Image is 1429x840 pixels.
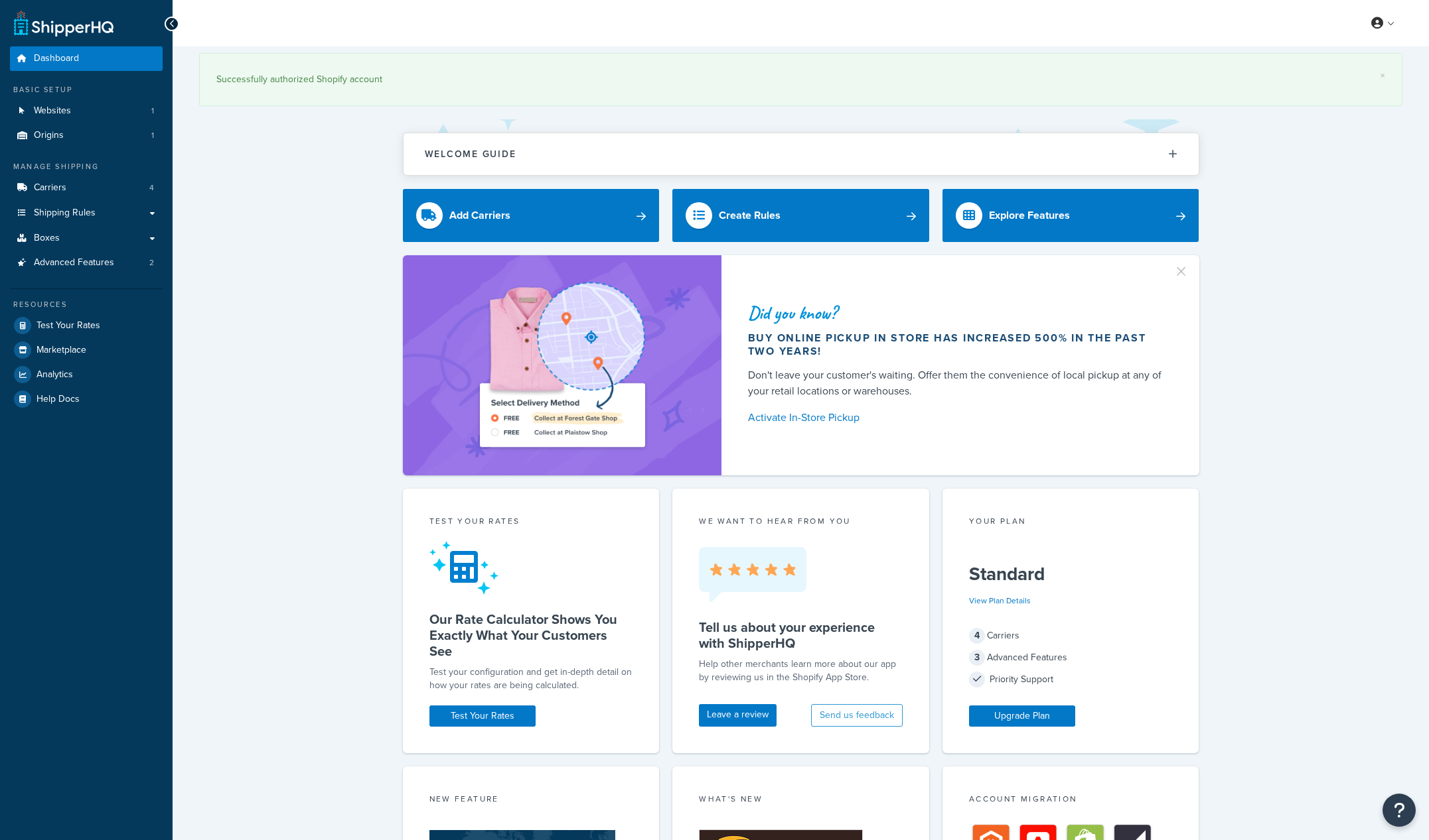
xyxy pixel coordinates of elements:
span: Dashboard [34,53,79,64]
div: Priority Support [969,670,1173,689]
div: Did you know? [748,304,1167,322]
span: Carriers [34,182,66,194]
div: Manage Shipping [10,161,163,172]
a: Websites1 [10,99,163,123]
span: Origins [34,130,64,141]
span: 2 [149,257,154,269]
a: Help Docs [10,387,163,411]
div: Buy online pickup in store has increased 500% in the past two years! [748,331,1167,358]
button: Send us feedback [811,704,903,727]
li: Origins [10,123,163,148]
div: Create Rules [719,206,781,225]
a: Upgrade Plan [969,705,1075,727]
span: 1 [151,105,154,117]
div: Resources [10,299,163,310]
a: Create Rules [672,189,929,242]
a: Analytics [10,363,163,387]
div: Don't leave your customer's waiting. Offer them the convenience of local pickup at any of your re... [748,367,1167,399]
a: Advanced Features2 [10,251,163,275]
span: 1 [151,130,154,141]
div: Your Plan [969,515,1173,530]
div: Successfully authorized Shopify account [216,70,1385,89]
a: × [1380,70,1385,81]
h5: Our Rate Calculator Shows You Exactly What Your Customers See [429,611,633,659]
span: Websites [34,105,71,117]
span: 4 [969,628,985,644]
div: Add Carriers [449,206,510,225]
p: we want to hear from you [699,515,903,527]
div: Explore Features [989,206,1070,225]
div: Test your configuration and get in-depth detail on how your rates are being calculated. [429,666,633,692]
a: Test Your Rates [429,705,536,727]
li: Websites [10,99,163,123]
div: What's New [699,793,903,808]
a: Marketplace [10,338,163,362]
a: Origins1 [10,123,163,148]
span: Test Your Rates [37,320,100,331]
li: Advanced Features [10,251,163,275]
a: Dashboard [10,46,163,71]
span: Marketplace [37,345,86,356]
img: ad-shirt-map-b0359fc47e01cab431d101c4b569394f6a03f54285957d908178d52f29eb9668.png [442,275,682,455]
li: Carriers [10,176,163,200]
button: Welcome Guide [404,133,1199,175]
div: Carriers [969,627,1173,645]
a: Leave a review [699,704,777,727]
a: Boxes [10,226,163,251]
span: Boxes [34,233,60,244]
h5: Standard [969,564,1173,585]
div: Basic Setup [10,84,163,95]
p: Help other merchants learn more about our app by reviewing us in the Shopify App Store. [699,658,903,684]
a: Explore Features [942,189,1199,242]
div: Advanced Features [969,648,1173,667]
h2: Welcome Guide [425,149,516,159]
div: Test your rates [429,515,633,530]
a: Carriers4 [10,176,163,200]
div: New Feature [429,793,633,808]
span: Advanced Features [34,257,114,269]
span: Help Docs [37,394,80,405]
a: View Plan Details [969,595,1031,607]
a: Test Your Rates [10,314,163,337]
button: Open Resource Center [1383,794,1416,827]
span: 3 [969,650,985,666]
span: Shipping Rules [34,208,96,219]
span: Analytics [37,369,73,381]
span: 4 [149,182,154,194]
a: Add Carriers [403,189,660,242]
a: Activate In-Store Pickup [748,408,1167,427]
div: Account Migration [969,793,1173,808]
h5: Tell us about your experience with ShipperHQ [699,619,903,651]
a: Shipping Rules [10,201,163,225]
